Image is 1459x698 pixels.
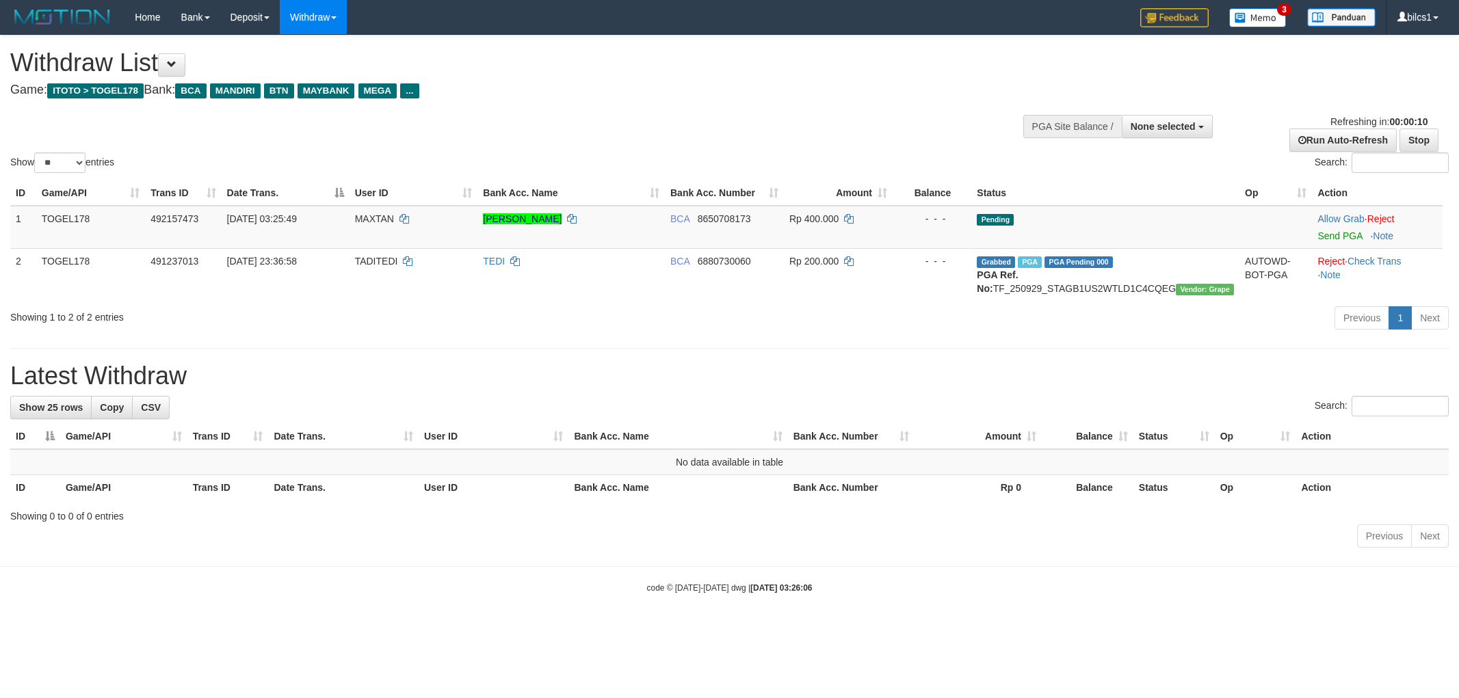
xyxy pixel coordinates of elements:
[1348,256,1402,267] a: Check Trans
[1023,115,1122,138] div: PGA Site Balance /
[10,49,959,77] h1: Withdraw List
[483,256,505,267] a: TEDI
[1133,424,1215,449] th: Status: activate to sort column ascending
[1122,115,1213,138] button: None selected
[36,248,145,301] td: TOGEL178
[670,213,689,224] span: BCA
[132,396,170,419] a: CSV
[483,213,562,224] a: [PERSON_NAME]
[19,402,83,413] span: Show 25 rows
[1176,284,1234,295] span: Vendor URL: https://settle31.1velocity.biz
[1140,8,1209,27] img: Feedback.jpg
[977,269,1018,294] b: PGA Ref. No:
[750,583,812,593] strong: [DATE] 03:26:06
[915,424,1042,449] th: Amount: activate to sort column ascending
[141,402,161,413] span: CSV
[100,402,124,413] span: Copy
[91,396,133,419] a: Copy
[150,256,198,267] span: 491237013
[210,83,261,98] span: MANDIRI
[568,424,787,449] th: Bank Acc. Name: activate to sort column ascending
[698,256,751,267] span: Copy 6880730060 to clipboard
[1320,269,1341,280] a: Note
[358,83,397,98] span: MEGA
[10,152,114,173] label: Show entries
[971,248,1239,301] td: TF_250929_STAGB1US2WTLD1C4CQEG
[788,475,915,500] th: Bank Acc. Number
[1367,213,1395,224] a: Reject
[1042,424,1133,449] th: Balance: activate to sort column ascending
[175,83,206,98] span: BCA
[10,362,1449,390] h1: Latest Withdraw
[268,475,419,500] th: Date Trans.
[1312,248,1443,301] td: · ·
[10,424,60,449] th: ID: activate to sort column descending
[568,475,787,500] th: Bank Acc. Name
[1411,524,1449,548] a: Next
[647,583,813,593] small: code © [DATE]-[DATE] dwg |
[60,424,187,449] th: Game/API: activate to sort column ascending
[222,180,350,206] th: Date Trans.: activate to sort column descending
[1133,475,1215,500] th: Status
[10,7,114,27] img: MOTION_logo.png
[1373,230,1393,241] a: Note
[1044,256,1113,268] span: PGA Pending
[419,424,568,449] th: User ID: activate to sort column ascending
[10,305,598,324] div: Showing 1 to 2 of 2 entries
[477,180,665,206] th: Bank Acc. Name: activate to sort column ascending
[898,254,966,268] div: - - -
[1317,213,1364,224] a: Allow Grab
[145,180,221,206] th: Trans ID: activate to sort column ascending
[698,213,751,224] span: Copy 8650708173 to clipboard
[227,213,297,224] span: [DATE] 03:25:49
[1239,180,1312,206] th: Op: activate to sort column ascending
[1296,424,1449,449] th: Action
[10,180,36,206] th: ID
[34,152,86,173] select: Showentries
[1018,256,1042,268] span: Marked by bilcs1
[400,83,419,98] span: ...
[784,180,893,206] th: Amount: activate to sort column ascending
[10,206,36,249] td: 1
[1357,524,1412,548] a: Previous
[665,180,784,206] th: Bank Acc. Number: activate to sort column ascending
[355,213,394,224] span: MAXTAN
[789,256,839,267] span: Rp 200.000
[977,256,1015,268] span: Grabbed
[47,83,144,98] span: ITOTO > TOGEL178
[350,180,478,206] th: User ID: activate to sort column ascending
[10,83,959,97] h4: Game: Bank:
[893,180,971,206] th: Balance
[1229,8,1287,27] img: Button%20Memo.svg
[1352,396,1449,416] input: Search:
[298,83,355,98] span: MAYBANK
[1042,475,1133,500] th: Balance
[355,256,398,267] span: TADITEDI
[1315,152,1449,173] label: Search:
[1330,116,1428,127] span: Refreshing in:
[788,424,915,449] th: Bank Acc. Number: activate to sort column ascending
[1317,256,1345,267] a: Reject
[1411,306,1449,330] a: Next
[10,504,1449,523] div: Showing 0 to 0 of 0 entries
[60,475,187,500] th: Game/API
[915,475,1042,500] th: Rp 0
[1389,306,1412,330] a: 1
[10,396,92,419] a: Show 25 rows
[1317,230,1362,241] a: Send PGA
[971,180,1239,206] th: Status
[1307,8,1376,27] img: panduan.png
[1352,152,1449,173] input: Search:
[187,424,269,449] th: Trans ID: activate to sort column ascending
[10,248,36,301] td: 2
[36,180,145,206] th: Game/API: activate to sort column ascending
[227,256,297,267] span: [DATE] 23:36:58
[1131,121,1196,132] span: None selected
[1389,116,1428,127] strong: 00:00:10
[1335,306,1389,330] a: Previous
[10,475,60,500] th: ID
[1312,180,1443,206] th: Action
[150,213,198,224] span: 492157473
[1317,213,1367,224] span: ·
[1296,475,1449,500] th: Action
